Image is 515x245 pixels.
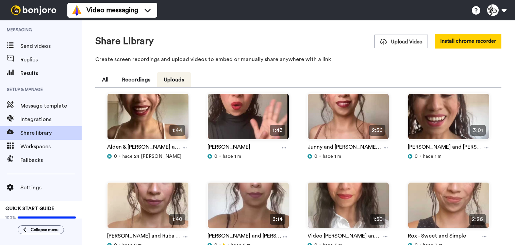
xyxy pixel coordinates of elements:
span: Integrations [20,115,82,124]
a: Rox - Sweet and Simple [408,232,466,242]
span: 1:43 [270,125,285,136]
span: Workspaces [20,143,82,151]
img: f4e67a35-6747-44d4-88a3-b5a54c1bd664_thumbnail_source_1749846693.jpg [408,183,489,234]
img: 8f2cacac-a5d7-4231-b265-24bf52edda92_thumbnail_source_1751559987.jpg [308,183,389,234]
span: 0 [415,153,418,160]
button: All [95,72,115,87]
span: Share library [20,129,82,137]
span: 2:56 [369,125,385,136]
span: 3:01 [470,125,485,136]
span: Message template [20,102,82,110]
span: Results [20,69,82,77]
a: [PERSON_NAME] [207,143,250,153]
span: 0 [314,153,317,160]
a: Alden & [PERSON_NAME] and Simple [107,143,181,153]
img: vm-color.svg [71,5,82,16]
span: 100% [5,215,16,220]
a: Video [PERSON_NAME] and Simple Films [308,232,382,242]
span: 3:14 [270,214,285,225]
img: 538e8e57-a35f-44ab-acae-465d45a5ce00_thumbnail_source_1757791909.jpg [107,94,188,145]
img: 773e20ce-ccf6-406c-a561-79056e35f239_thumbnail_source_1754159789.jpg [107,183,188,234]
img: bj-logo-header-white.svg [8,5,59,15]
span: 1:40 [169,214,185,225]
a: Junny and [PERSON_NAME] - Lands End Films [308,143,382,153]
span: 2:26 [469,214,485,225]
div: hace 1 m [408,153,489,160]
span: Settings [20,184,82,192]
p: Create screen recordings and upload videos to embed or manually share anywhere with a link [95,55,501,63]
div: hace 1 m [207,153,289,160]
button: Collapse menu [18,225,64,234]
span: 0 [214,153,217,160]
span: Fallbacks [20,156,82,164]
button: Recordings [115,72,157,87]
span: Video messaging [86,5,138,15]
span: 1:44 [169,125,185,136]
img: 1c68b2cc-05bc-4baa-903e-d76778ce2369_thumbnail_source_1756846057.jpg [208,94,289,145]
span: Send videos [20,42,82,50]
img: 5308ed15-4ec8-44cb-b1c2-8f642f19b605_thumbnail_source_1755893678.jpg [308,94,389,145]
button: Upload Video [375,35,428,48]
h1: Share Library [95,36,154,46]
span: 1:50 [370,214,385,225]
button: Uploads [157,72,191,87]
span: 0 [114,153,117,160]
div: hace 1 m [308,153,389,160]
img: 8a06e401-dcb8-4fcd-8b10-86145fd40339_thumbnail_source_1754955818.jpg [408,94,489,145]
span: Collapse menu [31,227,59,232]
a: [PERSON_NAME] and [PERSON_NAME] and Simple [408,143,483,153]
div: hace 24 [PERSON_NAME] [107,153,189,160]
img: b3601fb3-02d0-4829-9858-122b0ea211b6_thumbnail_source_1753491572.jpg [208,183,289,234]
button: Install chrome recorder [435,34,501,49]
span: QUICK START GUIDE [5,206,54,211]
a: [PERSON_NAME] and [PERSON_NAME] [207,232,281,242]
span: Upload Video [380,38,422,45]
span: Replies [20,56,82,64]
a: [PERSON_NAME] and Ruba - Sweet and Simple [107,232,182,242]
